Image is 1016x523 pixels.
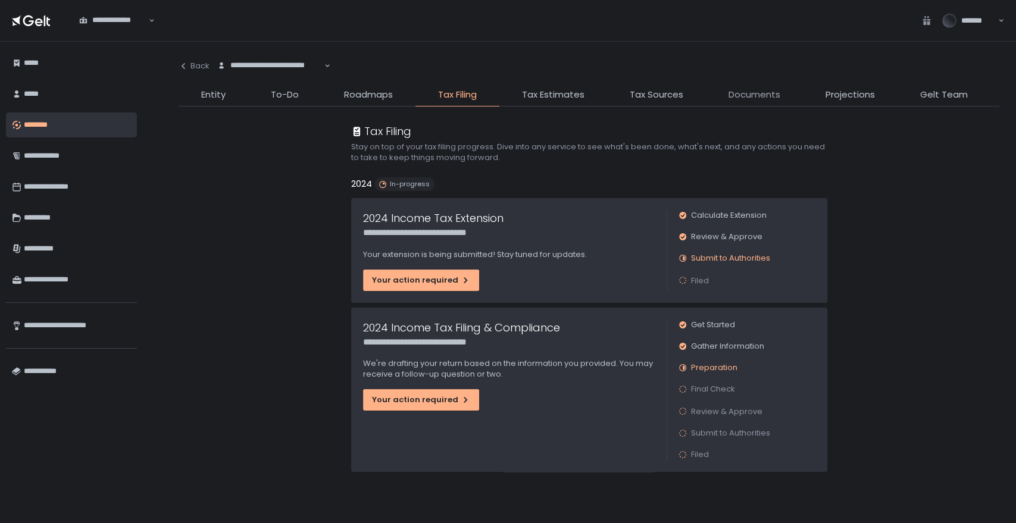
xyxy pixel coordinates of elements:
[691,384,735,394] span: Final Check
[363,270,479,291] button: Your action required
[691,428,770,439] span: Submit to Authorities
[363,210,504,226] h1: 2024 Income Tax Extension
[344,88,393,102] span: Roadmaps
[372,394,470,405] div: Your action required
[691,253,770,264] span: Submit to Authorities
[363,389,479,411] button: Your action required
[691,210,767,221] span: Calculate Extension
[438,88,477,102] span: Tax Filing
[630,88,683,102] span: Tax Sources
[271,88,299,102] span: To-Do
[351,142,827,163] h2: Stay on top of your tax filing progress. Dive into any service to see what's been done, what's ne...
[729,88,780,102] span: Documents
[691,320,735,330] span: Get Started
[363,249,655,260] p: Your extension is being submitted! Stay tuned for updates.
[351,177,372,191] h2: 2024
[691,362,737,373] span: Preparation
[210,54,330,79] div: Search for option
[79,26,148,37] input: Search for option
[363,320,560,336] h1: 2024 Income Tax Filing & Compliance
[691,449,709,460] span: Filed
[522,88,584,102] span: Tax Estimates
[363,358,655,380] p: We're drafting your return based on the information you provided. You may receive a follow-up que...
[217,71,323,83] input: Search for option
[351,123,411,139] div: Tax Filing
[179,61,210,71] div: Back
[201,88,226,102] span: Entity
[179,54,210,79] button: Back
[691,275,709,286] span: Filed
[826,88,875,102] span: Projections
[691,341,764,352] span: Gather Information
[691,231,762,242] span: Review & Approve
[390,180,430,189] span: In-progress
[920,88,968,102] span: Gelt Team
[372,275,470,286] div: Your action required
[71,8,155,33] div: Search for option
[691,406,762,417] span: Review & Approve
